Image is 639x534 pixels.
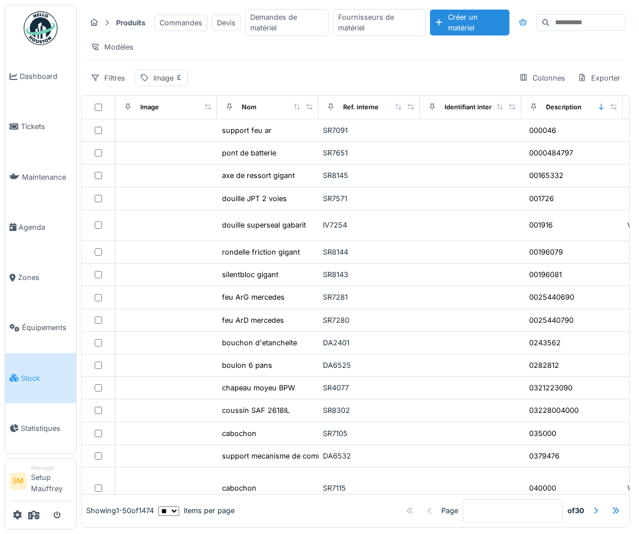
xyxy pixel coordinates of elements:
div: 040000 [529,483,556,493]
div: Exporter [573,70,625,86]
div: Fournisseurs de matériel [333,9,425,36]
a: Statistiques [5,403,76,453]
div: 00196081 [529,269,562,280]
div: 00196079 [529,247,563,257]
div: Identifiant interne [445,103,499,112]
div: feu ArG mercedes [222,292,285,302]
div: silentbloc gigant [222,269,278,280]
span: Agenda [19,222,72,233]
div: SR7651 [323,148,415,158]
li: SM [10,473,26,489]
div: 0282812 [529,360,559,371]
div: Filtres [86,70,130,86]
div: Devis [212,15,241,31]
div: chapeau moyeu BPW [222,382,295,393]
div: SR8145 [323,170,415,181]
div: Modèles [86,39,139,55]
div: SR7281 [323,292,415,302]
div: 0321223090 [529,382,573,393]
div: DA2401 [323,337,415,348]
a: Dashboard [5,51,76,101]
div: support mecanisme de commande ECAS [222,451,362,461]
li: Setup Mauffrey [31,464,72,499]
div: Showing 1 - 50 of 1474 [86,505,154,516]
div: boulon 6 pans [222,360,272,371]
div: Ref. interne [343,103,379,112]
div: SR7105 [323,428,415,439]
div: Image [153,73,183,83]
div: 0025440790 [529,315,574,326]
div: DA6525 [323,360,415,371]
div: Créer un matériel [430,10,509,35]
div: Commandes [154,15,207,31]
div: 00165332 [529,170,563,181]
span: Dashboard [20,71,72,82]
div: coussin SAF 2618IL [222,405,290,416]
div: support feu ar [222,125,272,136]
div: SR7571 [323,193,415,204]
div: 0243562 [529,337,561,348]
div: DA6532 [323,451,415,461]
strong: Produits [112,17,150,28]
div: 03228004000 [529,405,579,416]
div: 001916 [529,220,553,230]
strong: of 30 [567,505,584,516]
div: 0025440690 [529,292,574,302]
span: Tickets [21,121,72,132]
a: Zones [5,252,76,302]
div: Image [140,103,159,112]
div: douille superseal gabarit [222,220,306,230]
a: Équipements [5,302,76,353]
div: SR7280 [323,315,415,326]
div: cabochon [222,428,256,439]
div: Page [441,505,458,516]
div: Manager [31,464,72,472]
span: Stock [21,373,72,384]
div: bouchon d'etancheite [222,337,297,348]
a: Agenda [5,202,76,252]
div: 000046 [529,125,556,136]
a: Tickets [5,101,76,152]
a: SM ManagerSetup Mauffrey [10,464,72,501]
div: IV7254 [323,220,415,230]
div: SR8143 [323,269,415,280]
div: 035000 [529,428,556,439]
div: axe de ressort gigant [222,170,295,181]
div: Colonnes [514,70,570,86]
div: items per page [158,505,234,516]
a: Stock [5,353,76,403]
div: 0000484797 [529,148,573,158]
a: Maintenance [5,152,76,202]
div: SR8144 [323,247,415,257]
div: cabochon [222,483,256,493]
div: 0379476 [529,451,560,461]
span: Statistiques [21,423,72,434]
span: Maintenance [22,172,72,183]
img: Badge_color-CXgf-gQk.svg [24,11,57,45]
div: rondelle friction gigant [222,247,300,257]
div: SR7115 [323,483,415,493]
div: SR8302 [323,405,415,416]
div: 001726 [529,193,554,204]
div: Nom [242,103,256,112]
span: Zones [18,272,72,283]
div: feu ArD mercedes [222,315,284,326]
div: Description [546,103,582,112]
div: pont de batterie [222,148,276,158]
span: Équipements [22,322,72,333]
div: Demandes de matériel [245,9,329,36]
div: SR7091 [323,125,415,136]
div: douille JPT 2 voies [222,193,287,204]
div: SR4077 [323,382,415,393]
